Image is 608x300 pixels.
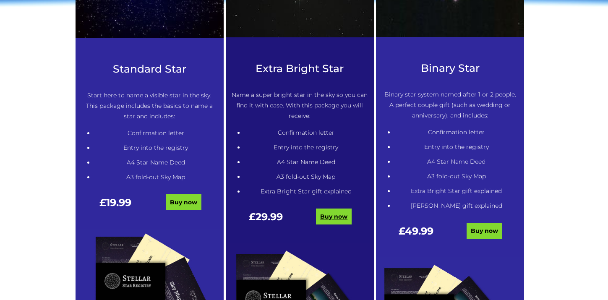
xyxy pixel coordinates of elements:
[106,196,131,209] span: 19.99
[394,142,518,152] li: Entry into the registry
[244,172,368,182] li: A3 fold-out Sky Map
[467,223,502,239] a: Buy now
[394,157,518,167] li: A4 Star Name Deed
[94,157,218,168] li: A4 Star Name Deed
[166,194,201,210] a: Buy now
[81,63,218,75] h3: Standard Star
[94,143,218,153] li: Entry into the registry
[382,62,518,74] h3: Binary Star
[81,90,218,122] p: Start here to name a visible star in the sky. This package includes the basics to name a star and...
[244,128,368,138] li: Confirmation letter
[394,186,518,196] li: Extra Bright Star gift explained
[382,89,518,121] p: Binary star system named after 1 or 2 people. A perfect couple gift (such as wedding or anniversa...
[394,171,518,182] li: A3 fold-out Sky Map
[232,211,300,230] div: £
[94,172,218,183] li: A3 fold-out Sky Map
[94,128,218,138] li: Confirmation letter
[244,157,368,167] li: A4 Star Name Deed
[256,211,283,223] span: 29.99
[382,226,450,245] div: £
[244,142,368,153] li: Entry into the registry
[394,127,518,138] li: Confirmation letter
[232,63,368,75] h3: Extra Bright Star
[232,90,368,121] p: Name a super bright star in the sky so you can find it with ease. With this package you will rece...
[405,225,433,237] span: 49.99
[394,201,518,211] li: [PERSON_NAME] gift explained
[316,209,352,224] a: Buy now
[244,186,368,197] li: Extra Bright Star gift explained
[81,197,150,216] div: £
